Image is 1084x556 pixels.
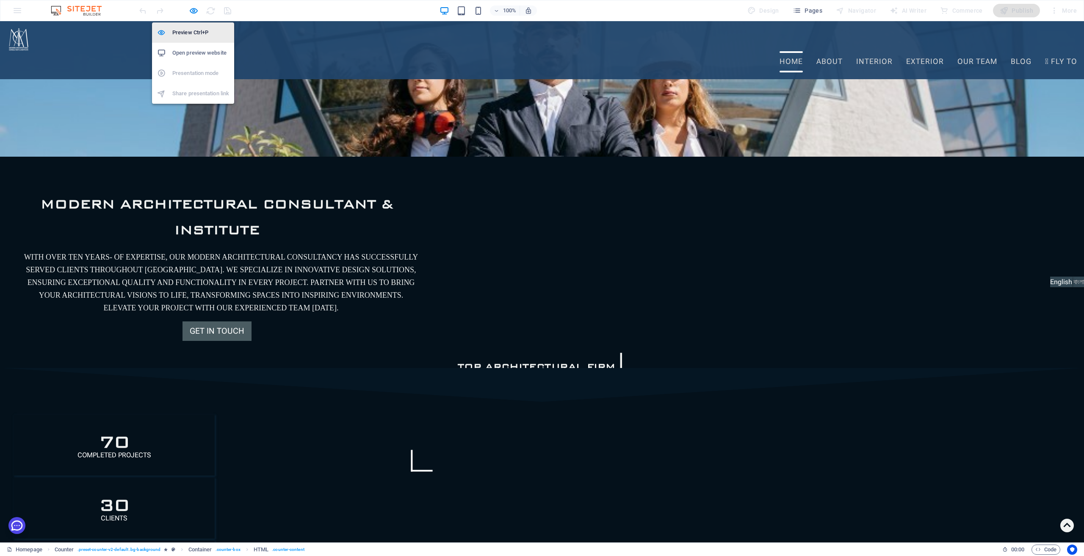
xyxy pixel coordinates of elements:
[490,6,520,16] button: 100%
[55,545,74,555] span: Click to select. Double-click to edit
[793,6,822,15] span: Pages
[1035,545,1056,555] span: Code
[188,545,212,555] span: Click to select. Double-click to edit
[55,545,304,555] nav: breadcrumb
[41,175,393,217] strong: Modern Architectural Consultant & Institute
[171,547,175,552] i: This element is a customizable preset
[254,545,268,555] span: Click to select. Double-click to edit
[816,30,843,51] a: About
[906,30,944,51] a: Exterior
[1017,546,1018,553] span: :
[7,545,42,555] a: Click to cancel selection. Double-click to open Pages
[957,30,997,51] a: Our Team
[744,4,783,17] div: Design (Ctrl+Alt+Y)
[1011,30,1031,51] a: Blog
[1031,545,1060,555] button: Code
[49,6,112,16] img: Editor Logo
[7,7,1077,30] a: HomePage
[164,547,168,552] i: Element contains an animation
[24,232,418,291] span: WITH OVER TEN YEARS- OF EXPERTISE, OUR MODERN ARCHITECTURAL CONSULTANCY HAS SUCCESSFULLY SERVED C...
[503,6,516,16] h6: 100%
[172,48,229,58] h6: Open preview website
[1045,30,1077,51] a: 𓆦 Fly to
[780,30,803,51] a: Home
[172,28,229,38] h6: Preview Ctrl+P
[525,7,532,14] i: On resize automatically adjust zoom level to fit chosen device.
[789,4,826,17] button: Pages
[1073,255,1084,266] a: বাংলা
[8,496,25,513] button: Toggle chat menu
[856,30,893,51] a: Interior
[272,545,304,555] span: . counter-content
[77,545,161,555] span: . preset-counter-v2-default .bg-background
[428,340,656,349] p: Top Architectural Firm
[216,545,241,555] span: . counter-box
[1050,255,1072,266] a: English
[1067,545,1077,555] button: Usercentrics
[1011,545,1024,555] span: 00 00
[1002,545,1025,555] h6: Session time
